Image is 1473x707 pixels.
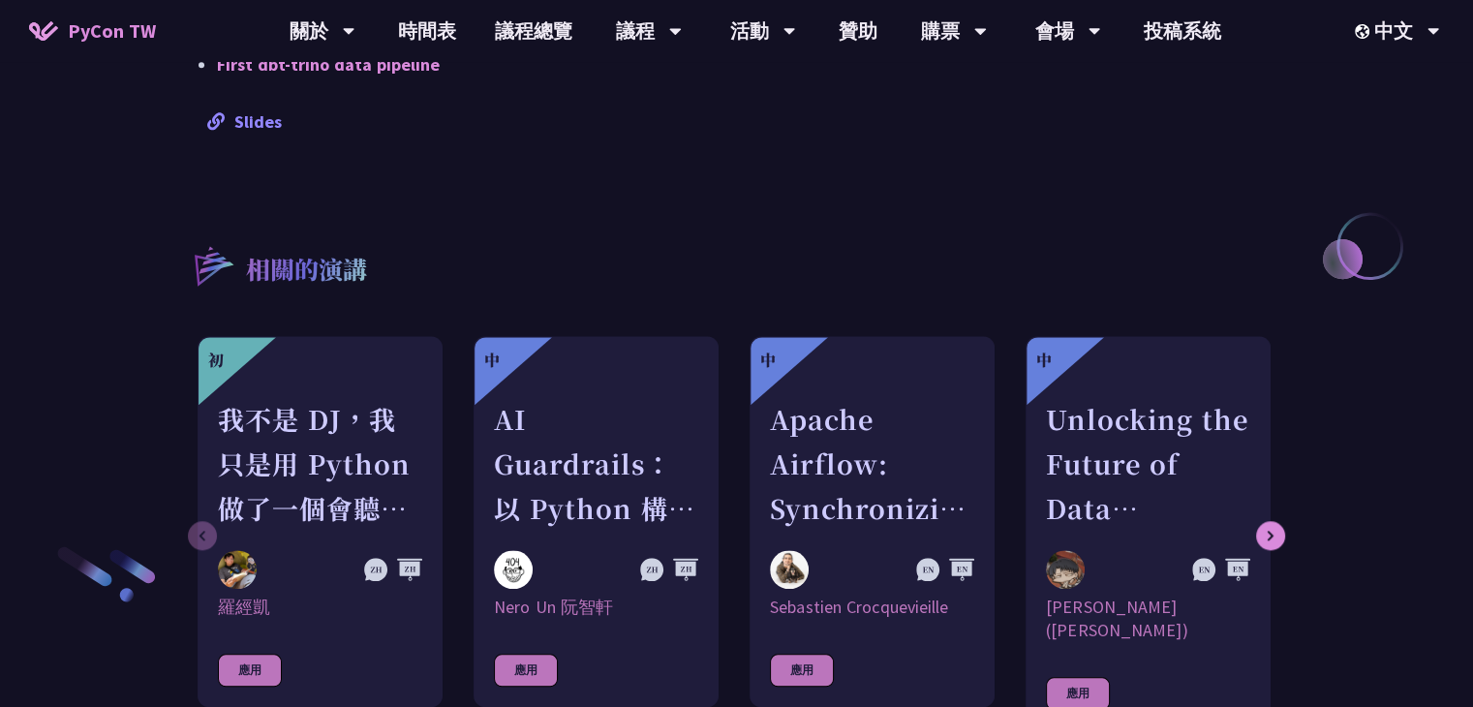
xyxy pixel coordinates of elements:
[484,349,500,372] div: 中
[208,349,224,372] div: 初
[218,654,282,687] div: 應用
[1046,596,1250,642] div: [PERSON_NAME] ([PERSON_NAME])
[474,336,719,707] a: 中 AI Guardrails：以 Python 構建企業級 LLM 安全防護策略 Nero Un 阮智軒 Nero Un 阮智軒 應用
[246,252,367,291] p: 相關的演講
[218,550,257,589] img: 羅經凱
[770,550,809,589] img: Sebastien Crocquevieille
[760,349,776,372] div: 中
[218,397,422,531] div: 我不是 DJ，我只是用 Python 做了一個會聽歌的工具
[494,550,533,589] img: Nero Un 阮智軒
[68,16,156,46] span: PyCon TW
[750,336,995,707] a: 中 Apache Airflow: Synchronizing Datasets across Multiple instances Sebastien Crocquevieille Sebas...
[1046,550,1085,589] img: 李唯 (Wei Lee)
[494,397,698,531] div: AI Guardrails：以 Python 構建企業級 LLM 安全防護策略
[494,596,698,619] div: Nero Un 阮智軒
[10,7,175,55] a: PyCon TW
[1355,24,1374,39] img: Locale Icon
[1036,349,1052,372] div: 中
[218,596,422,619] div: 羅經凱
[217,53,440,76] a: First dbt-trino data pipeline
[770,654,834,687] div: 應用
[198,336,443,707] a: 初 我不是 DJ，我只是用 Python 做了一個會聽歌的工具 羅經凱 羅經凱 應用
[207,110,282,133] a: Slides
[494,654,558,687] div: 應用
[166,218,260,312] img: r3.8d01567.svg
[29,21,58,41] img: Home icon of PyCon TW 2025
[770,397,974,531] div: Apache Airflow: Synchronizing Datasets across Multiple instances
[770,596,974,619] div: Sebastien Crocquevieille
[1046,397,1250,531] div: Unlocking the Future of Data Pipelines - Apache Airflow 3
